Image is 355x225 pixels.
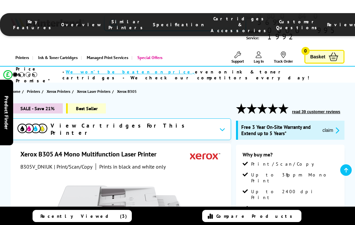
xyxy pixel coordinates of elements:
[77,88,112,95] a: Xerox Laser Printers
[32,49,81,66] a: Ink & Toner Cartridges
[211,16,270,33] span: Cartridges & Accessories
[290,109,343,114] button: read 39 customer reviews
[20,150,163,158] h1: Xerox B305 A4 Mono Multifunction Laser Printer
[54,163,92,170] span: | Print/Scan/Copy
[131,49,166,66] a: Special Offers
[117,88,138,95] a: Xerox B305
[13,19,55,31] span: Key Features
[61,22,102,28] span: Overview
[40,213,127,219] span: Recently Viewed (3)
[243,151,338,161] div: Why buy me?
[16,66,62,84] span: Price Match Promise*
[254,51,264,64] a: Log In
[190,150,220,162] img: Xerox
[11,49,32,66] a: Printers
[62,69,338,81] div: - even on ink & toner cartridges - We check our competitors every day!
[11,88,20,95] span: Home
[20,163,53,170] span: B305V_DNIUK
[47,88,72,95] a: Xerox Printers
[310,52,325,61] span: Basket
[77,88,110,95] span: Xerox Laser Printers
[216,213,296,219] span: Compare Products
[241,124,317,136] span: Free 3 Year On-Site Warranty and Extend up to 5 Years*
[231,51,244,64] a: Support
[117,88,137,95] span: Xerox B305
[33,210,132,222] a: Recently Viewed (3)
[301,47,310,55] span: 0
[3,96,10,130] span: Product Finder
[254,59,264,64] span: Log In
[66,103,106,113] span: Best Seller
[153,22,204,28] span: Specification
[304,50,344,64] a: Basket 0
[38,49,78,66] span: Ink & Toner Cartridges
[47,88,70,95] span: Xerox Printers
[27,88,40,95] span: Printers
[27,88,42,95] a: Printers
[246,27,344,41] span: Customer Service:
[3,69,338,80] li: modal_Promise
[17,124,47,133] img: View Cartridges
[202,210,301,222] a: Compare Products
[81,49,131,66] a: Managed Print Services
[11,88,22,95] a: Home
[99,163,166,170] i: Prints in black and white only
[251,205,338,217] span: Automatic Double Sided Printing
[11,103,63,113] span: SALE - Save 21%
[231,59,244,64] span: Support
[66,69,195,75] span: We won’t be beaten on price,
[251,172,338,184] span: Up to 38ppm Mono Print
[108,19,146,31] span: Similar Printers
[320,127,341,134] button: promo-description
[251,161,319,167] span: Print/Scan/Copy
[276,19,320,31] span: Customer Questions
[274,51,293,64] a: Track Order
[51,122,214,136] span: View Cartridges For This Printer
[251,189,338,200] span: Up to 2400 dpi Print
